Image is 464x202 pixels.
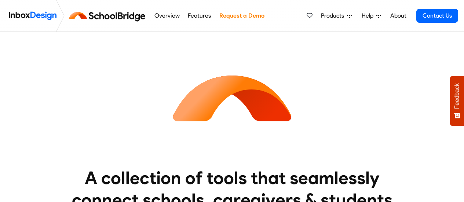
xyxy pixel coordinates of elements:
[416,9,458,23] a: Contact Us
[454,83,460,109] span: Feedback
[362,11,376,20] span: Help
[217,8,266,23] a: Request a Demo
[186,8,213,23] a: Features
[166,32,298,164] img: icon_schoolbridge.svg
[321,11,347,20] span: Products
[152,8,182,23] a: Overview
[67,7,150,25] img: schoolbridge logo
[450,76,464,126] button: Feedback - Show survey
[318,8,355,23] a: Products
[359,8,384,23] a: Help
[388,8,408,23] a: About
